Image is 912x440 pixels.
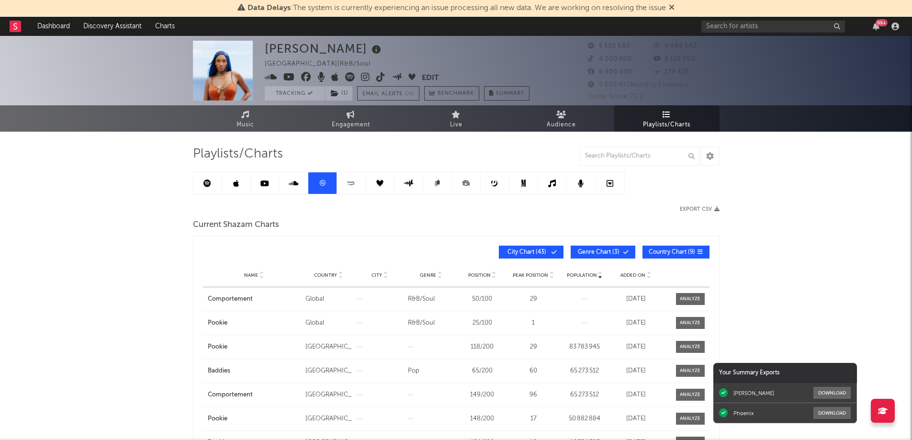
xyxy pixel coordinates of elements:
[733,390,774,396] div: [PERSON_NAME]
[208,294,301,304] a: Comportement
[571,246,635,259] button: Genre Chart(3)
[713,363,857,383] div: Your Summary Exports
[613,366,659,376] div: [DATE]
[620,272,645,278] span: Added On
[31,17,77,36] a: Dashboard
[562,414,608,424] div: 50 882 884
[510,366,557,376] div: 60
[513,272,548,278] span: Peak Position
[876,19,888,26] div: 99 +
[510,390,557,400] div: 96
[244,272,258,278] span: Name
[314,272,337,278] span: Country
[208,390,301,400] a: Comportement
[208,366,301,376] a: Baddies
[613,414,659,424] div: [DATE]
[404,105,509,132] a: Live
[510,414,557,424] div: 17
[510,318,557,328] div: 1
[305,294,352,304] div: Global
[680,206,720,212] button: Export CSV
[505,249,549,255] span: City Chart ( 43 )
[265,41,383,56] div: [PERSON_NAME]
[547,119,576,131] span: Audience
[613,390,659,400] div: [DATE]
[408,318,454,328] div: R&B/Soul
[510,294,557,304] div: 29
[208,318,301,328] a: Pookie
[248,4,291,12] span: Data Delays
[588,56,632,62] span: 4 000 000
[459,318,506,328] div: 25 / 100
[649,249,695,255] span: Country Chart ( 9 )
[562,366,608,376] div: 65 273 512
[265,86,325,101] button: Tracking
[438,88,474,100] span: Benchmark
[193,148,283,160] span: Playlists/Charts
[236,119,254,131] span: Music
[562,342,608,352] div: 83 783 945
[614,105,720,132] a: Playlists/Charts
[372,272,382,278] span: City
[588,93,643,100] span: Jump Score: 72.2
[588,82,688,88] span: 9 650 471 Monthly Listeners
[873,23,879,30] button: 99+
[408,366,454,376] div: Pop
[305,414,352,424] div: [GEOGRAPHIC_DATA]
[653,43,697,49] span: 4 484 542
[813,407,851,419] button: Download
[562,390,608,400] div: 65 273 512
[148,17,181,36] a: Charts
[459,390,506,400] div: 149 / 200
[77,17,148,36] a: Discovery Assistant
[588,43,631,49] span: 5 502 680
[459,366,506,376] div: 65 / 200
[567,272,597,278] span: Population
[813,387,851,399] button: Download
[248,4,666,12] span: : The system is currently experiencing an issue processing all new data. We are working on resolv...
[613,294,659,304] div: [DATE]
[510,342,557,352] div: 29
[298,105,404,132] a: Engagement
[643,119,690,131] span: Playlists/Charts
[577,249,621,255] span: Genre Chart ( 3 )
[424,86,479,101] a: Benchmark
[208,342,301,352] a: Pookie
[653,56,696,62] span: 8 110 000
[305,390,352,400] div: [GEOGRAPHIC_DATA]
[305,366,352,376] div: [GEOGRAPHIC_DATA]
[459,294,506,304] div: 50 / 100
[484,86,529,101] button: Summary
[450,119,462,131] span: Live
[468,272,491,278] span: Position
[613,318,659,328] div: [DATE]
[193,219,279,231] span: Current Shazam Charts
[653,69,689,75] span: 179 435
[580,147,699,166] input: Search Playlists/Charts
[642,246,709,259] button: Country Chart(9)
[459,342,506,352] div: 118 / 200
[701,21,845,33] input: Search for artists
[499,246,563,259] button: City Chart(43)
[733,410,754,417] div: Phoenix
[325,86,353,101] span: ( 1 )
[405,91,414,97] em: On
[613,342,659,352] div: [DATE]
[420,272,436,278] span: Genre
[357,86,419,101] button: Email AlertsOn
[265,58,382,70] div: [GEOGRAPHIC_DATA] | R&B/Soul
[193,105,298,132] a: Music
[496,91,524,96] span: Summary
[422,72,439,84] button: Edit
[509,105,614,132] a: Audience
[208,414,301,424] a: Pookie
[408,294,454,304] div: R&B/Soul
[669,4,675,12] span: Dismiss
[459,414,506,424] div: 148 / 200
[305,318,352,328] div: Global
